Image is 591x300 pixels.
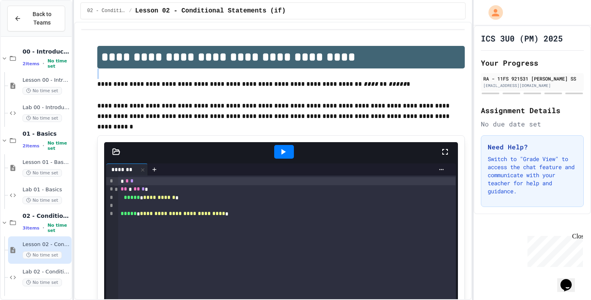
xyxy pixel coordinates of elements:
span: 02 - Conditional Statements (if) [87,8,126,14]
span: No time set [47,141,70,151]
span: Lesson 01 - Basics [23,159,70,166]
span: No time set [23,251,62,259]
span: 02 - Conditional Statements (if) [23,212,70,219]
span: • [43,143,44,149]
span: No time set [23,169,62,177]
span: 2 items [23,61,39,66]
span: • [43,225,44,231]
div: No due date set [481,119,584,129]
div: Chat with us now!Close [3,3,55,51]
h2: Your Progress [481,57,584,68]
span: No time set [23,87,62,95]
h1: ICS 3U0 (PM) 2025 [481,33,563,44]
span: Back to Teams [26,10,58,27]
span: Lab 02 - Conditionals [23,269,70,275]
span: 01 - Basics [23,130,70,137]
span: Lesson 00 - Introduction [23,77,70,84]
h3: Need Help? [488,142,577,152]
button: Back to Teams [7,6,65,31]
span: / [129,8,132,14]
span: 3 items [23,226,39,231]
span: Lab 01 - Basics [23,186,70,193]
iframe: chat widget [524,233,583,267]
span: 00 - Introduction [23,48,70,55]
h2: Assignment Details [481,105,584,116]
span: Lesson 02 - Conditional Statements (if) [135,6,285,16]
iframe: chat widget [557,268,583,292]
span: No time set [23,114,62,122]
span: No time set [47,223,70,233]
span: • [43,60,44,67]
span: 2 items [23,143,39,149]
span: No time set [47,58,70,69]
div: RA - 11FS 921531 [PERSON_NAME] SS [483,75,581,82]
span: No time set [23,197,62,204]
span: No time set [23,279,62,286]
span: Lab 00 - Introduction [23,104,70,111]
div: My Account [480,3,505,22]
div: [EMAIL_ADDRESS][DOMAIN_NAME] [483,83,581,89]
p: Switch to "Grade View" to access the chat feature and communicate with your teacher for help and ... [488,155,577,195]
span: Lesson 02 - Conditional Statements (if) [23,241,70,248]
